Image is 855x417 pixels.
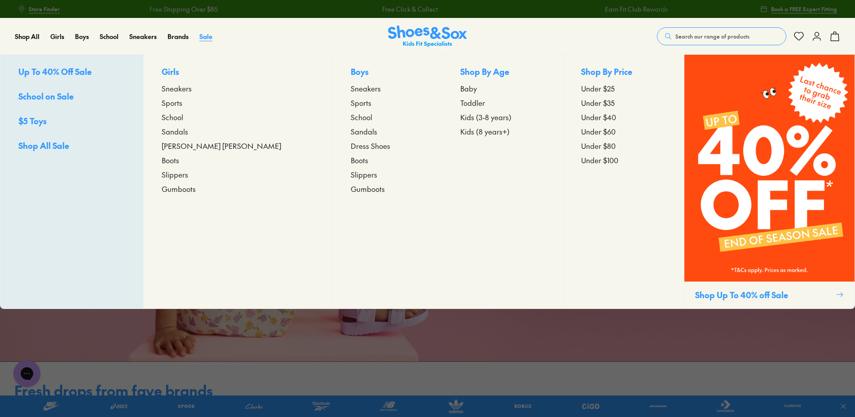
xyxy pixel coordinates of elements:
[760,1,837,17] a: Book a FREE Expert Fitting
[581,155,666,165] a: Under $100
[605,4,668,14] a: Earn Fit Club Rewards
[460,83,545,94] a: Baby
[18,91,74,102] span: School on Sale
[460,97,485,108] span: Toddler
[771,5,837,13] span: Book a FREE Expert Fitting
[351,97,371,108] span: Sports
[351,126,424,137] a: Sandals
[351,112,424,122] a: School
[162,140,281,151] span: [PERSON_NAME] [PERSON_NAME]
[150,4,218,14] a: Free Shipping Over $85
[199,32,212,41] a: Sale
[695,289,832,301] p: Shop Up To 40% off Sale
[351,83,381,94] span: Sneakers
[581,126,616,137] span: Under $60
[18,65,125,79] a: Up To 40% Off Sale
[162,126,315,137] a: Sandals
[100,32,119,41] a: School
[388,26,467,48] img: SNS_Logo_Responsive.svg
[460,112,545,122] a: Kids (3-8 years)
[162,112,315,122] a: School
[18,115,125,129] a: $5 Toys
[75,32,89,41] a: Boys
[460,83,477,94] span: Baby
[351,65,424,79] p: Boys
[351,83,424,94] a: Sneakers
[581,83,615,94] span: Under $25
[18,90,125,104] a: School on Sale
[351,169,377,180] span: Slippers
[18,139,125,153] a: Shop All Sale
[460,126,545,137] a: Kids (8 years+)
[460,126,510,137] span: Kids (8 years+)
[9,357,45,390] iframe: Gorgias live chat messenger
[388,26,467,48] a: Shoes & Sox
[657,27,786,45] button: Search our range of products
[581,155,618,165] span: Under $100
[18,66,92,77] span: Up To 40% Off Sale
[162,65,315,79] p: Girls
[18,115,47,126] span: $5 Toys
[18,1,60,17] a: Store Finder
[581,112,666,122] a: Under $40
[29,5,60,13] span: Store Finder
[162,83,192,94] span: Sneakers
[162,112,183,122] span: School
[162,97,315,108] a: Sports
[581,65,666,79] p: Shop By Price
[581,126,666,137] a: Under $60
[460,97,545,108] a: Toddler
[675,32,749,40] span: Search our range of products
[460,112,511,122] span: Kids (3-8 years)
[15,32,40,41] a: Shop All
[162,183,315,194] a: Gumboots
[162,126,188,137] span: Sandals
[351,112,372,122] span: School
[581,97,615,108] span: Under $35
[129,32,157,41] a: Sneakers
[18,140,69,151] span: Shop All Sale
[351,183,385,194] span: Gumboots
[351,140,390,151] span: Dress Shoes
[162,97,182,108] span: Sports
[684,55,855,308] a: Shop Up To 40% off Sale
[351,155,424,165] a: Boots
[351,155,368,165] span: Boots
[460,65,545,79] p: Shop By Age
[351,97,424,108] a: Sports
[162,169,315,180] a: Slippers
[162,169,188,180] span: Slippers
[162,155,179,165] span: Boots
[162,183,196,194] span: Gumboots
[351,126,377,137] span: Sandals
[581,97,666,108] a: Under $35
[382,4,438,14] a: Free Click & Collect
[162,155,315,165] a: Boots
[162,83,315,94] a: Sneakers
[351,140,424,151] a: Dress Shoes
[167,32,189,41] a: Brands
[581,83,666,94] a: Under $25
[581,140,666,151] a: Under $80
[581,140,616,151] span: Under $80
[684,55,855,282] img: SNS_WEBASSETS_GRID_1080x1440_3.png
[50,32,64,41] a: Girls
[351,183,424,194] a: Gumboots
[162,140,315,151] a: [PERSON_NAME] [PERSON_NAME]
[351,169,424,180] a: Slippers
[581,112,616,122] span: Under $40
